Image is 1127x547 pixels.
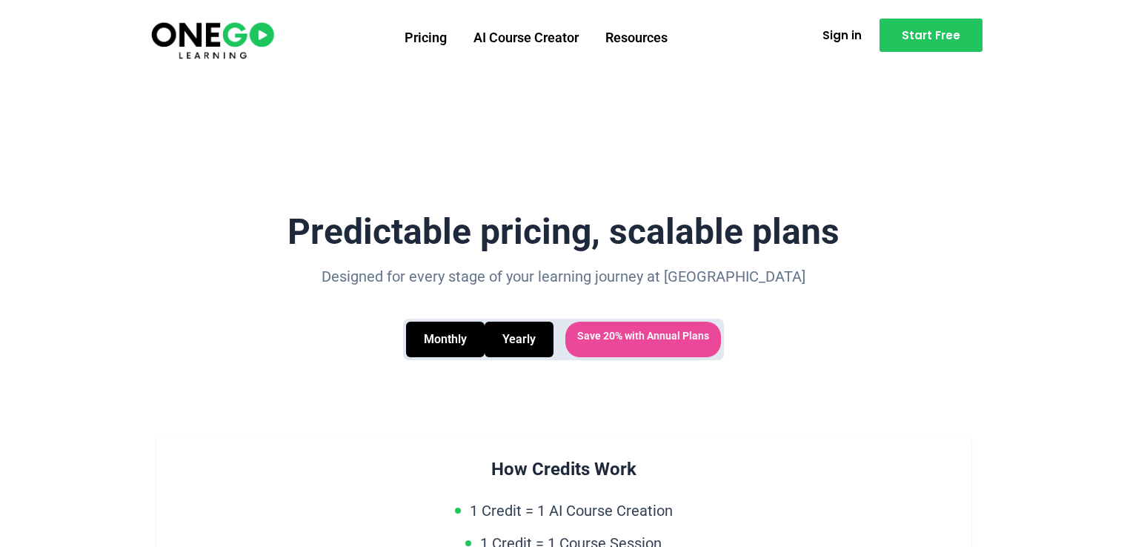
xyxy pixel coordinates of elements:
p: Designed for every stage of your learning journey at [GEOGRAPHIC_DATA] [156,264,971,289]
button: Monthly [406,322,485,357]
a: Resources [592,19,681,57]
a: AI Course Creator [460,19,592,57]
a: Start Free [880,19,983,52]
span: 1 Credit = 1 AI Course Creation [470,499,673,523]
span: Sign in [822,30,862,41]
span: Start Free [902,30,960,41]
span: Save 20% with Annual Plans [565,322,721,357]
a: Pricing [391,19,460,57]
h1: Predictable pricing, scalable plans [156,213,971,252]
a: Sign in [805,21,880,50]
button: Yearly [485,322,553,357]
h3: How Credits Work [180,458,948,481]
